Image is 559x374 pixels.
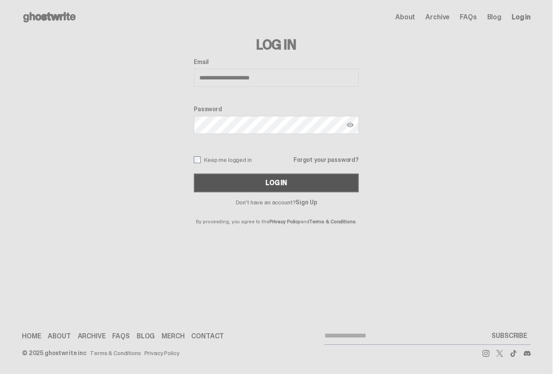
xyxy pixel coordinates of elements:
[194,58,359,65] label: Email
[194,106,359,113] label: Password
[162,333,184,340] a: Merch
[144,350,180,356] a: Privacy Policy
[512,14,531,21] a: Log in
[194,173,359,192] button: Log In
[460,14,477,21] a: FAQs
[296,198,317,206] a: Sign Up
[488,327,531,344] button: SUBSCRIBE
[22,333,41,340] a: Home
[194,156,201,163] input: Keep me logged in
[194,205,359,224] p: By proceeding, you agree to the and .
[90,350,141,356] a: Terms & Conditions
[266,179,287,186] div: Log In
[269,218,300,225] a: Privacy Policy
[309,218,356,225] a: Terms & Conditions
[293,157,359,163] a: Forgot your password?
[395,14,415,21] a: About
[194,38,359,52] h3: Log In
[425,14,449,21] a: Archive
[137,333,155,340] a: Blog
[191,333,224,340] a: Contact
[78,333,106,340] a: Archive
[22,350,86,356] div: © 2025 ghostwrite inc
[194,156,252,163] label: Keep me logged in
[194,199,359,205] p: Don't have an account?
[112,333,129,340] a: FAQs
[347,122,354,128] img: Show password
[487,14,501,21] a: Blog
[48,333,70,340] a: About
